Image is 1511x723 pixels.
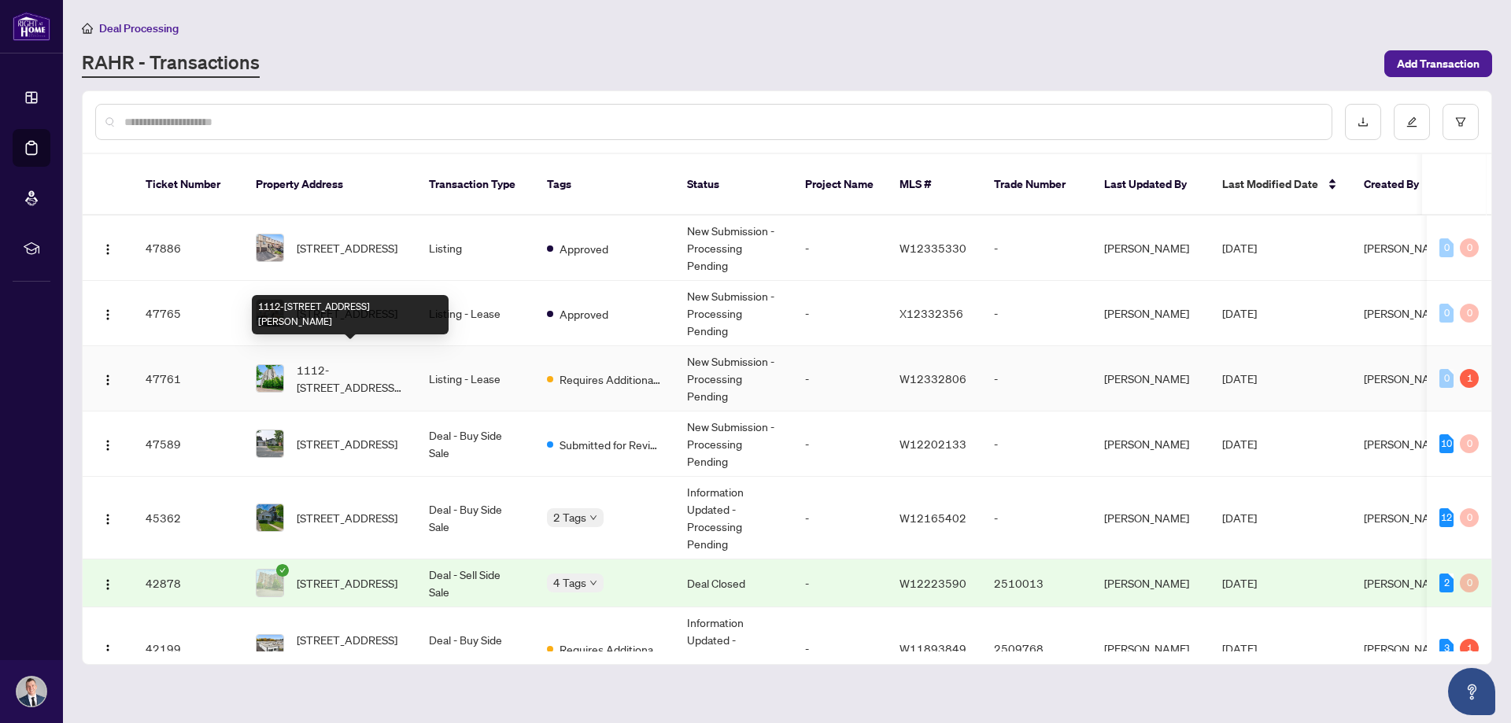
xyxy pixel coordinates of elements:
span: [DATE] [1222,511,1257,525]
span: 1112-[STREET_ADDRESS][PERSON_NAME] [297,361,404,396]
span: [PERSON_NAME] [1364,641,1449,655]
td: New Submission - Processing Pending [674,216,792,281]
div: 3 [1439,639,1454,658]
span: Deal Processing [99,21,179,35]
div: 1 [1460,369,1479,388]
div: 0 [1460,508,1479,527]
td: New Submission - Processing Pending [674,281,792,346]
div: 1112-[STREET_ADDRESS][PERSON_NAME] [252,295,449,334]
th: Transaction Type [416,154,534,216]
td: 47589 [133,411,243,477]
td: 47761 [133,346,243,411]
span: [PERSON_NAME] [1364,241,1449,255]
img: Logo [102,644,114,656]
div: 1 [1460,639,1479,658]
td: [PERSON_NAME] [1092,216,1210,281]
td: - [792,281,887,346]
div: 0 [1439,369,1454,388]
div: 2 [1439,574,1454,592]
td: 47765 [133,281,243,346]
img: thumbnail-img [257,365,283,392]
td: 45362 [133,477,243,559]
td: Information Updated - Processing Pending [674,477,792,559]
div: 0 [1460,434,1479,453]
span: Approved [560,305,608,323]
td: [PERSON_NAME] [1092,346,1210,411]
span: Requires Additional Docs [560,371,662,388]
button: Logo [95,366,120,391]
img: thumbnail-img [257,234,283,261]
td: - [792,411,887,477]
span: [DATE] [1222,437,1257,451]
span: edit [1406,116,1417,127]
img: Logo [102,374,114,386]
span: W12202133 [900,437,966,451]
div: 0 [1460,238,1479,257]
button: Logo [95,431,120,456]
td: - [981,477,1092,559]
img: thumbnail-img [257,430,283,457]
button: Logo [95,636,120,661]
td: 2509768 [981,607,1092,690]
span: Requires Additional Docs [560,640,662,658]
th: Project Name [792,154,887,216]
span: [PERSON_NAME] [1364,437,1449,451]
img: Logo [102,513,114,526]
td: Deal - Buy Side Sale [416,477,534,559]
span: [STREET_ADDRESS] [297,239,397,256]
span: filter [1455,116,1466,127]
span: [PERSON_NAME] [1364,371,1449,385]
div: 12 [1439,508,1454,527]
button: Logo [95,570,120,596]
span: [DATE] [1222,306,1257,320]
button: Open asap [1448,668,1495,715]
span: 4 Tags [553,574,586,592]
td: - [792,559,887,607]
div: 0 [1460,574,1479,592]
td: New Submission - Processing Pending [674,346,792,411]
button: Logo [95,301,120,326]
td: - [981,346,1092,411]
img: Logo [102,308,114,321]
td: - [792,346,887,411]
img: thumbnail-img [257,635,283,662]
span: W12165402 [900,511,966,525]
button: Logo [95,505,120,530]
td: 42199 [133,607,243,690]
td: Deal - Buy Side Sale [416,411,534,477]
th: MLS # [887,154,981,216]
td: Listing [416,216,534,281]
div: 0 [1460,304,1479,323]
span: Approved [560,240,608,257]
td: [PERSON_NAME] [1092,411,1210,477]
span: [PERSON_NAME] [1364,576,1449,590]
th: Trade Number [981,154,1092,216]
div: 0 [1439,238,1454,257]
button: Add Transaction [1384,50,1492,77]
div: 0 [1439,304,1454,323]
td: - [792,477,887,559]
td: [PERSON_NAME] [1092,559,1210,607]
td: [PERSON_NAME] [1092,281,1210,346]
th: Last Updated By [1092,154,1210,216]
th: Tags [534,154,674,216]
th: Property Address [243,154,416,216]
td: [PERSON_NAME] [1092,607,1210,690]
td: Deal - Buy Side Lease [416,607,534,690]
th: Status [674,154,792,216]
img: thumbnail-img [257,504,283,531]
span: down [589,579,597,587]
button: Logo [95,235,120,260]
img: Profile Icon [17,677,46,706]
button: filter [1443,104,1479,140]
span: [STREET_ADDRESS] [297,509,397,526]
a: RAHR - Transactions [82,50,260,78]
img: Logo [102,439,114,452]
span: Last Modified Date [1222,175,1318,193]
span: download [1358,116,1369,127]
div: 10 [1439,434,1454,453]
td: Deal Closed [674,559,792,607]
span: W12223590 [900,576,966,590]
td: 2510013 [981,559,1092,607]
td: - [981,411,1092,477]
